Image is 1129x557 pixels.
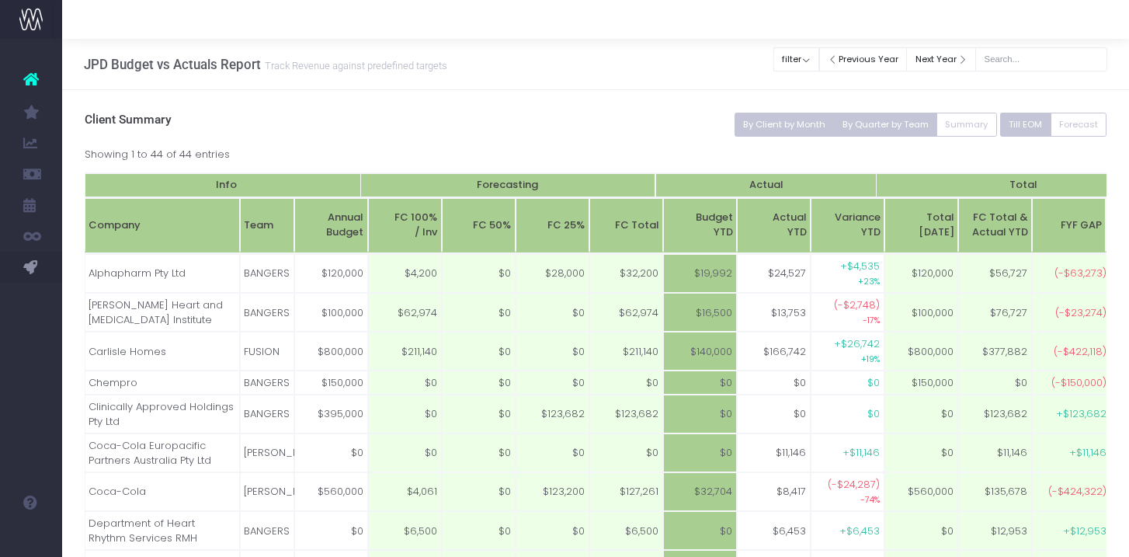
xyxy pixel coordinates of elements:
[906,47,976,71] button: Next Year
[368,472,442,511] td: $4,061
[936,113,997,137] button: Summary
[360,173,655,198] th: Forecasting
[1063,524,1106,539] span: +$12,953
[737,198,811,253] th: ActualYTD: activate to sort column ascending
[442,293,516,332] td: $0
[240,293,294,332] td: BANGERS
[589,433,663,472] td: $0
[663,254,737,293] td: $19,992
[240,198,294,253] th: Team: activate to sort column ascending
[368,254,442,293] td: $4,200
[240,371,294,395] td: BANGERS
[1069,445,1106,461] span: +$11,146
[884,433,958,472] td: $0
[663,371,737,395] td: $0
[516,395,589,433] td: $123,682
[294,198,368,253] th: Annual Budget: activate to sort column ascending
[663,332,737,371] td: $140,000
[294,511,368,550] td: $0
[773,47,819,71] button: filter
[737,511,811,550] td: $6,453
[294,332,368,371] td: $800,000
[1051,375,1106,391] span: (-$150,000)
[294,433,368,472] td: $0
[663,433,737,472] td: $0
[735,113,835,137] button: By Client by Month
[240,395,294,433] td: BANGERS
[958,472,1032,511] td: $135,678
[839,524,880,539] span: +$6,453
[860,492,880,506] small: -74%
[958,332,1032,371] td: $377,882
[368,433,442,472] td: $0
[867,375,880,391] span: $0
[240,472,294,511] td: [PERSON_NAME]
[589,293,663,332] td: $62,974
[958,511,1032,550] td: $12,953
[861,351,880,365] small: +19%
[240,332,294,371] td: FUSION
[85,113,172,127] span: Client Summary
[737,472,811,511] td: $8,417
[884,332,958,371] td: $800,000
[85,433,240,472] td: Coca-Cola Europacific Partners Australia Pty Ltd
[833,113,937,137] button: By Quarter by Team
[737,293,811,332] td: $13,753
[840,259,880,274] span: +$4,535
[442,511,516,550] td: $0
[442,433,516,472] td: $0
[828,477,880,493] span: (-$24,287)
[442,254,516,293] td: $0
[663,293,737,332] td: $16,500
[958,371,1032,395] td: $0
[516,332,589,371] td: $0
[958,433,1032,472] td: $11,146
[663,198,737,253] th: BudgetYTD: activate to sort column ascending
[737,332,811,371] td: $166,742
[442,198,516,253] th: FC 50%: activate to sort column ascending
[663,511,737,550] td: $0
[655,173,877,198] th: Actual
[1054,266,1106,281] span: (-$63,273)
[884,395,958,433] td: $0
[663,395,737,433] td: $0
[85,254,240,293] td: Alphapharm Pty Ltd
[842,445,880,461] span: +$11,146
[737,371,811,395] td: $0
[737,395,811,433] td: $0
[589,332,663,371] td: $211,140
[294,371,368,395] td: $150,000
[442,395,516,433] td: $0
[294,395,368,433] td: $395,000
[958,293,1032,332] td: $76,727
[1056,406,1106,422] span: +$123,682
[1032,198,1106,253] th: FYF GAP: activate to sort column ascending
[867,406,880,422] span: $0
[240,254,294,293] td: BANGERS
[834,298,880,313] span: (-$2,748)
[85,173,368,198] th: Info
[85,395,240,433] td: Clinically Approved Holdings Pty Ltd
[589,198,663,253] th: FC Total: activate to sort column ascending
[85,472,240,511] td: Coca-Cola
[1048,484,1106,500] span: (-$424,322)
[84,57,447,72] h3: JPD Budget vs Actuals Report
[975,47,1107,71] input: Search...
[240,433,294,472] td: [PERSON_NAME]
[85,293,240,332] td: [PERSON_NAME] Heart and [MEDICAL_DATA] Institute
[516,511,589,550] td: $0
[442,332,516,371] td: $0
[589,472,663,511] td: $127,261
[85,198,240,253] th: Company: activate to sort column ascending
[368,395,442,433] td: $0
[863,312,880,326] small: -17%
[294,254,368,293] td: $120,000
[735,113,997,137] div: Small button group
[884,198,958,253] th: TotalMonday: activate to sort column ascending
[811,198,884,253] th: VarianceYTD: activate to sort column ascending
[294,293,368,332] td: $100,000
[85,371,240,395] td: Chempro
[1054,344,1106,360] span: (-$422,118)
[958,395,1032,433] td: $123,682
[368,371,442,395] td: $0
